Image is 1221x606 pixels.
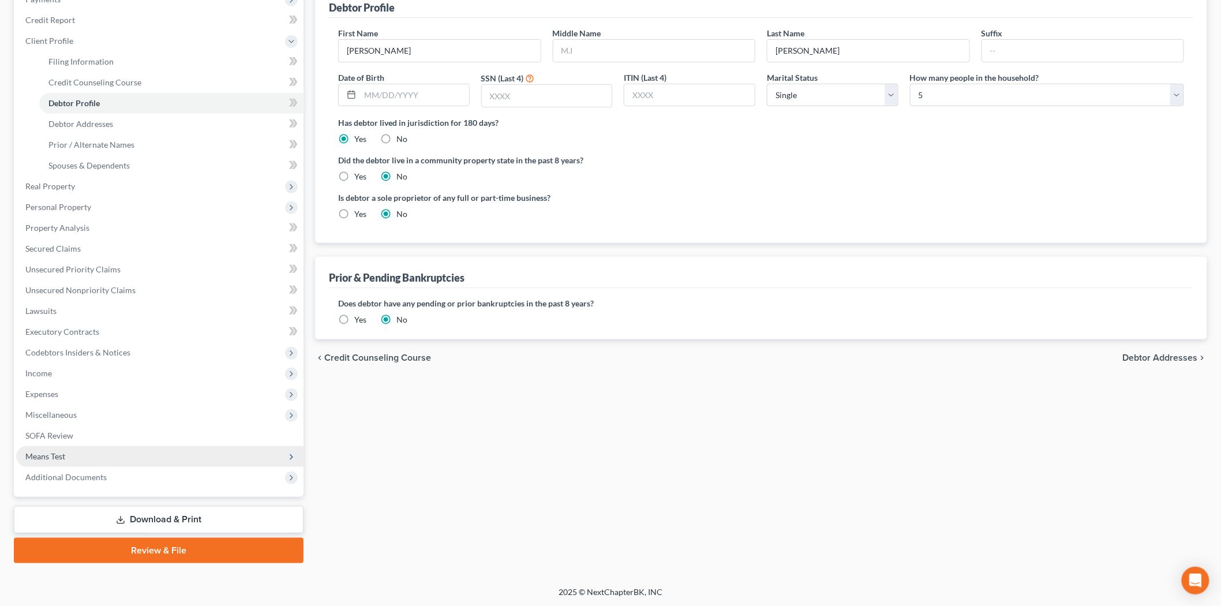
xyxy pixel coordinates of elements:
[324,353,431,362] span: Credit Counseling Course
[315,353,431,362] button: chevron_left Credit Counseling Course
[25,181,75,191] span: Real Property
[338,72,384,84] label: Date of Birth
[16,238,304,259] a: Secured Claims
[354,314,366,326] label: Yes
[354,171,366,182] label: Yes
[396,208,407,220] label: No
[553,27,601,39] label: Middle Name
[39,114,304,134] a: Debtor Addresses
[16,280,304,301] a: Unsecured Nonpriority Claims
[16,301,304,321] a: Lawsuits
[624,84,755,106] input: XXXX
[354,133,366,145] label: Yes
[767,72,818,84] label: Marital Status
[48,160,130,170] span: Spouses & Dependents
[25,36,73,46] span: Client Profile
[16,321,304,342] a: Executory Contracts
[16,10,304,31] a: Credit Report
[338,297,1184,309] label: Does debtor have any pending or prior bankruptcies in the past 8 years?
[25,451,65,461] span: Means Test
[25,15,75,25] span: Credit Report
[25,410,77,420] span: Miscellaneous
[329,271,465,285] div: Prior & Pending Bankruptcies
[360,84,469,106] input: MM/DD/YYYY
[39,72,304,93] a: Credit Counseling Course
[396,171,407,182] label: No
[338,192,755,204] label: Is debtor a sole proprietor of any full or part-time business?
[16,425,304,446] a: SOFA Review
[982,40,1184,62] input: --
[1123,353,1207,362] button: Debtor Addresses chevron_right
[1182,567,1209,594] div: Open Intercom Messenger
[1123,353,1198,362] span: Debtor Addresses
[16,218,304,238] a: Property Analysis
[910,72,1039,84] label: How many people in the household?
[16,259,304,280] a: Unsecured Priority Claims
[338,117,1184,129] label: Has debtor lived in jurisdiction for 180 days?
[48,77,141,87] span: Credit Counseling Course
[25,347,130,357] span: Codebtors Insiders & Notices
[48,140,134,149] span: Prior / Alternate Names
[339,40,541,62] input: --
[338,154,1184,166] label: Did the debtor live in a community property state in the past 8 years?
[25,327,99,336] span: Executory Contracts
[25,472,107,482] span: Additional Documents
[767,27,804,39] label: Last Name
[25,368,52,378] span: Income
[982,27,1003,39] label: Suffix
[14,538,304,563] a: Review & File
[25,285,136,295] span: Unsecured Nonpriority Claims
[354,208,366,220] label: Yes
[624,72,666,84] label: ITIN (Last 4)
[48,57,114,66] span: Filing Information
[315,353,324,362] i: chevron_left
[25,244,81,253] span: Secured Claims
[48,98,100,108] span: Debtor Profile
[338,27,378,39] label: First Name
[396,314,407,326] label: No
[396,133,407,145] label: No
[25,202,91,212] span: Personal Property
[767,40,969,62] input: --
[481,72,524,84] label: SSN (Last 4)
[48,119,113,129] span: Debtor Addresses
[553,40,755,62] input: M.I
[329,1,395,14] div: Debtor Profile
[25,431,73,440] span: SOFA Review
[39,93,304,114] a: Debtor Profile
[14,506,304,533] a: Download & Print
[25,264,121,274] span: Unsecured Priority Claims
[25,389,58,399] span: Expenses
[25,306,57,316] span: Lawsuits
[39,134,304,155] a: Prior / Alternate Names
[39,51,304,72] a: Filing Information
[1198,353,1207,362] i: chevron_right
[482,85,612,107] input: XXXX
[25,223,89,233] span: Property Analysis
[39,155,304,176] a: Spouses & Dependents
